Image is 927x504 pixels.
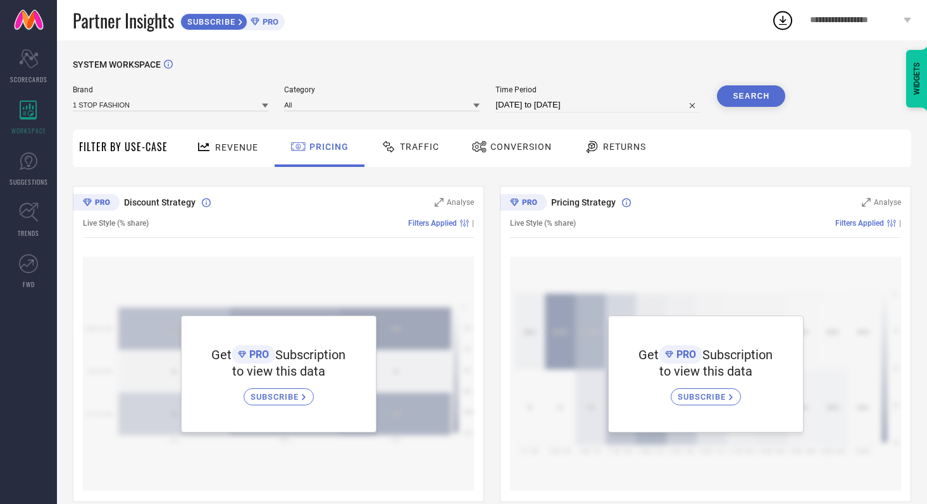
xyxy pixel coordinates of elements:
[232,364,325,379] span: to view this data
[180,10,285,30] a: SUBSCRIBEPRO
[490,142,552,152] span: Conversion
[211,347,232,362] span: Get
[447,198,474,207] span: Analyse
[181,17,239,27] span: SUBSCRIBE
[495,85,701,94] span: Time Period
[215,142,258,152] span: Revenue
[435,198,444,207] svg: Zoom
[673,348,696,360] span: PRO
[73,59,161,70] span: SYSTEM WORKSPACE
[9,177,48,187] span: SUGGESTIONS
[771,9,794,32] div: Open download list
[472,219,474,228] span: |
[400,142,439,152] span: Traffic
[862,198,871,207] svg: Zoom
[638,347,659,362] span: Get
[73,85,268,94] span: Brand
[18,228,39,238] span: TRENDS
[124,197,196,207] span: Discount Strategy
[500,194,547,213] div: Premium
[73,194,120,213] div: Premium
[551,197,616,207] span: Pricing Strategy
[10,75,47,84] span: SCORECARDS
[11,126,46,135] span: WORKSPACE
[659,364,752,379] span: to view this data
[603,142,646,152] span: Returns
[284,85,480,94] span: Category
[275,347,345,362] span: Subscription
[23,280,35,289] span: FWD
[671,379,741,405] a: SUBSCRIBE
[495,97,701,113] input: Select time period
[678,392,729,402] span: SUBSCRIBE
[73,8,174,34] span: Partner Insights
[309,142,349,152] span: Pricing
[244,379,314,405] a: SUBSCRIBE
[835,219,884,228] span: Filters Applied
[717,85,785,107] button: Search
[246,348,269,360] span: PRO
[899,219,901,228] span: |
[510,219,576,228] span: Live Style (% share)
[874,198,901,207] span: Analyse
[259,17,278,27] span: PRO
[408,219,457,228] span: Filters Applied
[79,139,168,154] span: Filter By Use-Case
[251,392,302,402] span: SUBSCRIBE
[83,219,149,228] span: Live Style (% share)
[702,347,773,362] span: Subscription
